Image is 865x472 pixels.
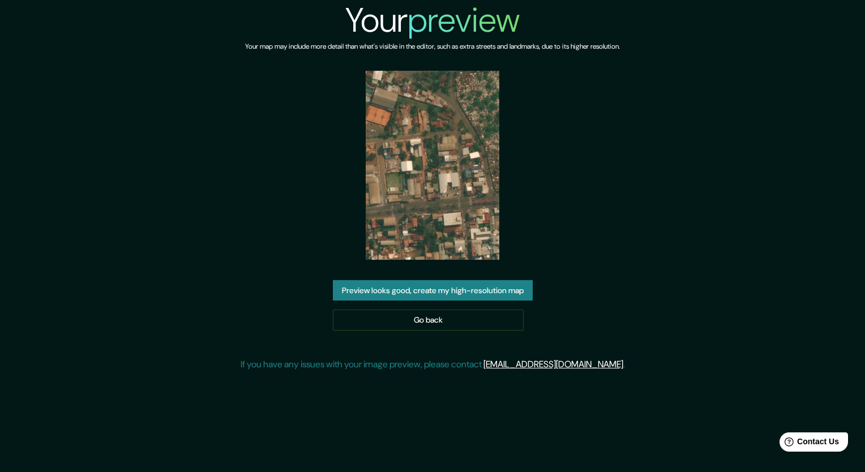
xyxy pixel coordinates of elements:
iframe: Help widget launcher [764,428,853,460]
img: created-map-preview [366,71,499,260]
button: Preview looks good, create my high-resolution map [333,280,533,301]
a: Go back [333,310,524,331]
p: If you have any issues with your image preview, please contact . [241,358,625,371]
a: [EMAIL_ADDRESS][DOMAIN_NAME] [483,358,623,370]
h6: Your map may include more detail than what's visible in the editor, such as extra streets and lan... [245,41,620,53]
